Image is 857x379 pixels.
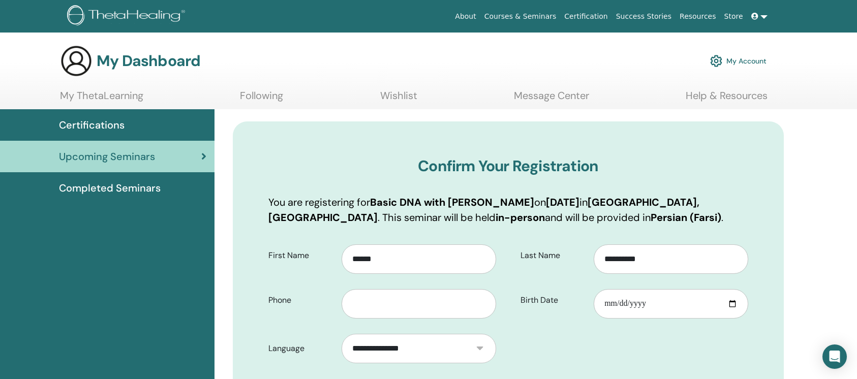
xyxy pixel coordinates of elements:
a: Following [240,89,283,109]
a: Resources [676,7,720,26]
label: Language [261,339,342,358]
a: Help & Resources [686,89,768,109]
p: You are registering for on in . This seminar will be held and will be provided in . [268,195,749,225]
span: Certifications [59,117,125,133]
h3: My Dashboard [97,52,200,70]
span: Completed Seminars [59,180,161,196]
img: generic-user-icon.jpg [60,45,93,77]
b: in-person [496,211,545,224]
label: Phone [261,291,342,310]
a: About [451,7,480,26]
span: Upcoming Seminars [59,149,155,164]
a: My Account [710,50,767,72]
b: Persian (Farsi) [651,211,721,224]
a: Store [720,7,747,26]
a: Wishlist [380,89,417,109]
label: First Name [261,246,342,265]
a: My ThetaLearning [60,89,143,109]
div: Open Intercom Messenger [822,344,847,369]
img: cog.svg [710,52,722,70]
h3: Confirm Your Registration [268,157,749,175]
a: Courses & Seminars [480,7,561,26]
b: [DATE] [546,196,579,209]
img: logo.png [67,5,189,28]
label: Last Name [513,246,594,265]
a: Certification [560,7,611,26]
a: Success Stories [612,7,676,26]
b: Basic DNA with [PERSON_NAME] [370,196,534,209]
label: Birth Date [513,291,594,310]
a: Message Center [514,89,589,109]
